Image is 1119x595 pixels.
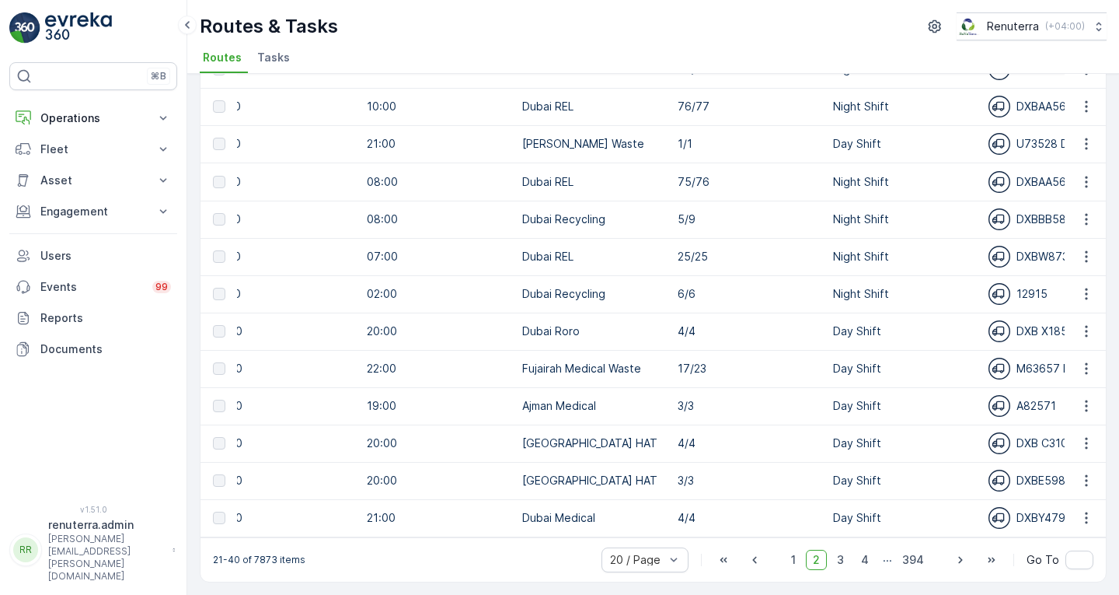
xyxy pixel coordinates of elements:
span: 1 [784,550,803,570]
span: Tasks [257,50,290,65]
p: 22:00 [367,361,507,376]
p: Day Shift [833,510,973,526]
img: svg%3e [988,395,1010,417]
div: Toggle Row Selected [213,474,225,487]
div: Toggle Row Selected [213,325,225,338]
p: 18:00 [211,99,351,114]
p: 17:00 [211,174,351,190]
p: 08:00 [367,212,507,227]
img: svg%3e [988,358,1010,380]
p: Night Shift [833,249,973,264]
div: Toggle Row Selected [213,400,225,412]
p: 07:00 [211,398,351,414]
p: 6/6 [678,286,817,302]
img: Screenshot_2024-07-26_at_13.33.01.png [957,18,981,35]
div: Toggle Row Selected [213,176,225,188]
p: 4/4 [678,324,817,339]
p: 5/9 [678,212,817,227]
img: svg%3e [988,507,1010,529]
p: ( +04:00 ) [1045,20,1085,33]
p: 25/25 [678,249,817,264]
span: 3 [830,550,851,570]
p: Dubai Medical [522,510,662,526]
p: Day Shift [833,136,973,152]
img: svg%3e [988,283,1010,305]
p: Fujairah Medical Waste [522,361,662,376]
p: 02:00 [367,286,507,302]
p: Fleet [40,142,146,157]
p: 15:00 [211,286,351,302]
p: Day Shift [833,324,973,339]
img: svg%3e [988,470,1010,492]
p: 19:00 [367,398,507,414]
a: Events99 [9,271,177,303]
p: [GEOGRAPHIC_DATA] HAT [522,436,662,451]
p: 75/76 [678,174,817,190]
div: Toggle Row Selected [213,362,225,375]
p: 3/3 [678,473,817,488]
span: Routes [203,50,242,65]
img: logo_light-DOdMpM7g.png [45,12,112,44]
button: Renuterra(+04:00) [957,12,1107,40]
p: 20:00 [367,436,507,451]
p: Day Shift [833,398,973,414]
p: 08:00 [367,174,507,190]
p: Reports [40,310,171,326]
button: Operations [9,103,177,134]
img: svg%3e [988,96,1010,117]
span: 4 [854,550,876,570]
span: 394 [895,550,931,570]
p: Dubai Recycling [522,286,662,302]
img: logo [9,12,40,44]
p: 07:00 [367,249,507,264]
p: 76/77 [678,99,817,114]
div: Toggle Row Selected [213,100,225,113]
p: renuterra.admin [48,517,165,533]
div: Toggle Row Selected [213,250,225,263]
p: Day Shift [833,436,973,451]
p: 08:00 [211,361,351,376]
p: Night Shift [833,99,973,114]
p: Users [40,248,171,264]
p: 18:00 [211,136,351,152]
p: Dubai REL [522,99,662,114]
button: Fleet [9,134,177,165]
button: Engagement [9,196,177,227]
a: Reports [9,303,177,334]
img: svg%3e [988,171,1010,193]
p: 20:00 [367,324,507,339]
p: 99 [155,281,168,293]
div: Toggle Row Selected [213,437,225,450]
p: ... [883,550,892,570]
div: Toggle Row Selected [213,512,225,524]
p: Night Shift [833,174,973,190]
p: 21:00 [367,510,507,526]
p: 21-40 of 7873 items [213,554,305,566]
div: Toggle Row Selected [213,288,225,300]
img: svg%3e [988,432,1010,454]
a: Documents [9,334,177,365]
p: 16:00 [211,249,351,264]
button: Asset [9,165,177,196]
p: 1/1 [678,136,817,152]
p: 3/3 [678,398,817,414]
p: 20:00 [367,473,507,488]
p: [PERSON_NAME] Waste [522,136,662,152]
p: Renuterra [987,19,1039,34]
p: [GEOGRAPHIC_DATA] HAT [522,473,662,488]
img: svg%3e [988,320,1010,342]
p: Engagement [40,204,146,219]
p: 16:00 [211,212,351,227]
p: 07:00 [211,473,351,488]
p: Routes & Tasks [200,14,338,39]
p: 4/4 [678,436,817,451]
p: Events [40,279,143,295]
p: 08:00 [211,324,351,339]
p: 4/4 [678,510,817,526]
p: Documents [40,341,171,357]
img: svg%3e [988,133,1010,155]
img: svg%3e [988,246,1010,268]
p: Dubai Roro [522,324,662,339]
span: 2 [806,550,827,570]
p: 21:00 [367,136,507,152]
